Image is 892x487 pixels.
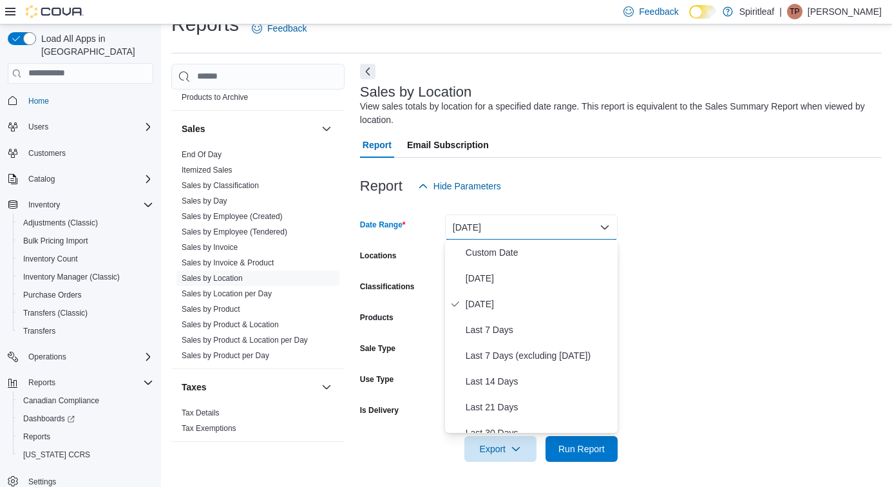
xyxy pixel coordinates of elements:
[18,251,83,267] a: Inventory Count
[466,296,612,312] span: [DATE]
[23,326,55,336] span: Transfers
[182,181,259,190] a: Sales by Classification
[3,118,158,136] button: Users
[171,12,239,37] h1: Reports
[466,245,612,260] span: Custom Date
[466,348,612,363] span: Last 7 Days (excluding [DATE])
[466,399,612,415] span: Last 21 Days
[360,220,406,230] label: Date Range
[23,171,60,187] button: Catalog
[28,200,60,210] span: Inventory
[18,287,153,303] span: Purchase Orders
[18,269,153,285] span: Inventory Manager (Classic)
[23,414,75,424] span: Dashboards
[18,305,153,321] span: Transfers (Classic)
[18,447,95,463] a: [US_STATE] CCRS
[18,215,103,231] a: Adjustments (Classic)
[3,144,158,162] button: Customers
[28,96,49,106] span: Home
[13,232,158,250] button: Bulk Pricing Import
[3,170,158,188] button: Catalog
[466,374,612,389] span: Last 14 Days
[18,411,80,426] a: Dashboards
[267,22,307,35] span: Feedback
[23,375,61,390] button: Reports
[182,289,272,298] a: Sales by Location per Day
[445,215,618,240] button: [DATE]
[23,432,50,442] span: Reports
[739,4,774,19] p: Spiritleaf
[18,429,55,444] a: Reports
[182,274,243,283] a: Sales by Location
[182,320,279,329] a: Sales by Product & Location
[18,411,153,426] span: Dashboards
[407,132,489,158] span: Email Subscription
[13,446,158,464] button: [US_STATE] CCRS
[3,196,158,214] button: Inventory
[182,212,283,221] a: Sales by Employee (Created)
[360,251,397,261] label: Locations
[182,305,240,314] a: Sales by Product
[466,425,612,441] span: Last 30 Days
[360,178,403,194] h3: Report
[23,308,88,318] span: Transfers (Classic)
[787,4,802,19] div: Taylor P
[23,349,153,365] span: Operations
[28,174,55,184] span: Catalog
[18,393,153,408] span: Canadian Compliance
[26,5,84,18] img: Cova
[466,322,612,338] span: Last 7 Days
[466,271,612,286] span: [DATE]
[689,5,716,19] input: Dark Mode
[23,396,99,406] span: Canadian Compliance
[360,282,415,292] label: Classifications
[18,251,153,267] span: Inventory Count
[18,429,153,444] span: Reports
[3,91,158,110] button: Home
[3,374,158,392] button: Reports
[182,227,287,236] a: Sales by Employee (Tendered)
[23,93,54,109] a: Home
[23,218,98,228] span: Adjustments (Classic)
[779,4,782,19] p: |
[13,428,158,446] button: Reports
[23,236,88,246] span: Bulk Pricing Import
[182,351,269,360] a: Sales by Product per Day
[23,197,65,213] button: Inventory
[18,215,153,231] span: Adjustments (Classic)
[360,374,394,385] label: Use Type
[182,408,220,417] a: Tax Details
[319,379,334,395] button: Taxes
[13,322,158,340] button: Transfers
[182,122,316,135] button: Sales
[28,377,55,388] span: Reports
[18,305,93,321] a: Transfers (Classic)
[433,180,501,193] span: Hide Parameters
[182,336,308,345] a: Sales by Product & Location per Day
[13,392,158,410] button: Canadian Compliance
[18,323,153,339] span: Transfers
[639,5,678,18] span: Feedback
[182,122,205,135] h3: Sales
[171,147,345,368] div: Sales
[360,84,472,100] h3: Sales by Location
[464,436,536,462] button: Export
[18,447,153,463] span: Washington CCRS
[360,312,394,323] label: Products
[247,15,312,41] a: Feedback
[23,93,153,109] span: Home
[28,148,66,158] span: Customers
[182,381,316,394] button: Taxes
[13,304,158,322] button: Transfers (Classic)
[18,287,87,303] a: Purchase Orders
[360,405,399,415] label: Is Delivery
[182,93,248,102] a: Products to Archive
[23,375,153,390] span: Reports
[3,348,158,366] button: Operations
[182,196,227,205] a: Sales by Day
[182,258,274,267] a: Sales by Invoice & Product
[23,119,53,135] button: Users
[28,477,56,487] span: Settings
[23,254,78,264] span: Inventory Count
[23,146,71,161] a: Customers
